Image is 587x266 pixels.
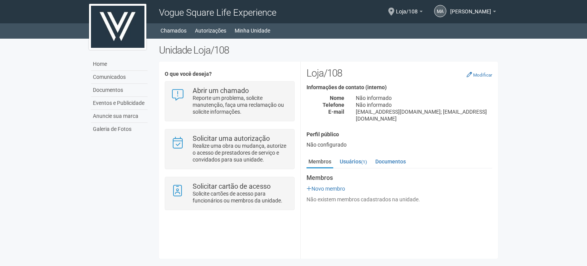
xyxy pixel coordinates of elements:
a: Minha Unidade [235,25,270,36]
a: Chamados [161,25,186,36]
strong: Solicitar uma autorização [193,134,270,142]
a: Solicitar uma autorização Realize uma obra ou mudança, autorize o acesso de prestadores de serviç... [171,135,288,163]
strong: Nome [330,95,344,101]
strong: E-mail [328,109,344,115]
a: Usuários(1) [338,156,369,167]
h4: Perfil público [306,132,492,137]
a: Documentos [91,84,148,97]
p: Reporte um problema, solicite manutenção, faça uma reclamação ou solicite informações. [193,95,289,115]
span: Mari Angela Fernandes [450,1,491,15]
h2: Loja/108 [306,67,492,79]
p: Realize uma obra ou mudança, autorize o acesso de prestadores de serviço e convidados para sua un... [193,142,289,163]
a: Abrir um chamado Reporte um problema, solicite manutenção, faça uma reclamação ou solicite inform... [171,87,288,115]
a: Comunicados [91,71,148,84]
small: Modificar [473,72,492,78]
h4: O que você deseja? [165,71,294,77]
strong: Abrir um chamado [193,86,249,95]
a: Solicitar cartão de acesso Solicite cartões de acesso para funcionários ou membros da unidade. [171,183,288,204]
div: [EMAIL_ADDRESS][DOMAIN_NAME]; [EMAIL_ADDRESS][DOMAIN_NAME] [350,108,498,122]
img: logo.jpg [89,4,146,50]
div: Não configurado [306,141,492,148]
a: Galeria de Fotos [91,123,148,135]
div: Não existem membros cadastrados na unidade. [306,196,492,203]
strong: Membros [306,175,492,181]
span: Vogue Square Life Experience [159,7,276,18]
a: [PERSON_NAME] [450,10,496,16]
a: Autorizações [195,25,226,36]
h4: Informações de contato (interno) [306,85,492,90]
a: Documentos [373,156,408,167]
a: Loja/108 [396,10,423,16]
a: Membros [306,156,333,168]
a: Home [91,58,148,71]
span: Loja/108 [396,1,418,15]
div: Não informado [350,101,498,108]
a: Anuncie sua marca [91,110,148,123]
a: Novo membro [306,186,345,192]
a: Eventos e Publicidade [91,97,148,110]
div: Não informado [350,95,498,101]
strong: Telefone [323,102,344,108]
p: Solicite cartões de acesso para funcionários ou membros da unidade. [193,190,289,204]
strong: Solicitar cartão de acesso [193,182,271,190]
small: (1) [361,159,367,165]
a: MA [434,5,446,17]
a: Modificar [467,72,492,78]
h2: Unidade Loja/108 [159,44,498,56]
